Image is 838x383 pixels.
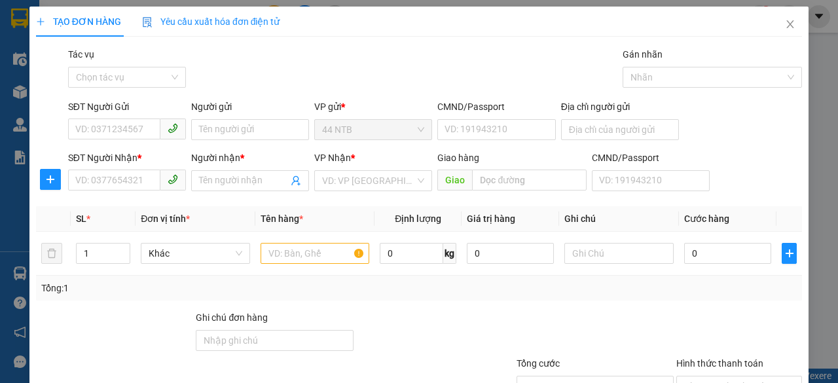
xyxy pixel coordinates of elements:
label: Hình thức thanh toán [676,358,763,369]
span: SL [76,213,86,224]
img: icon [142,17,153,27]
span: close [785,19,795,29]
span: plus [782,248,796,259]
div: Địa chỉ người gửi [561,100,679,114]
label: Gán nhãn [623,49,663,60]
span: TẠO ĐƠN HÀNG [36,16,121,27]
span: Khác [149,244,242,263]
input: Dọc đường [472,170,586,191]
input: Ghi chú đơn hàng [196,330,354,351]
div: Tổng: 1 [41,281,325,295]
div: VP gửi [314,100,432,114]
span: Yêu cầu xuất hóa đơn điện tử [142,16,280,27]
div: CMND/Passport [437,100,555,114]
span: user-add [291,175,301,186]
div: SĐT Người Gửi [68,100,186,114]
input: Ghi Chú [564,243,674,264]
button: plus [40,169,61,190]
th: Ghi chú [559,206,679,232]
span: Tổng cước [517,358,560,369]
span: plus [41,174,60,185]
span: Giá trị hàng [467,213,515,224]
span: VP Nhận [314,153,351,163]
label: Tác vụ [68,49,94,60]
span: plus [36,17,45,26]
button: Close [772,7,809,43]
div: Người gửi [191,100,309,114]
span: Định lượng [395,213,441,224]
span: phone [168,174,178,185]
span: Cước hàng [684,213,729,224]
button: delete [41,243,62,264]
label: Ghi chú đơn hàng [196,312,268,323]
button: plus [782,243,797,264]
span: 44 NTB [322,120,424,139]
span: Giao hàng [437,153,479,163]
span: phone [168,123,178,134]
span: Tên hàng [261,213,303,224]
div: SĐT Người Nhận [68,151,186,165]
div: CMND/Passport [592,151,710,165]
div: Người nhận [191,151,309,165]
input: Địa chỉ của người gửi [561,119,679,140]
input: VD: Bàn, Ghế [261,243,370,264]
span: Đơn vị tính [141,213,190,224]
input: 0 [467,243,554,264]
span: kg [443,243,456,264]
span: Giao [437,170,472,191]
